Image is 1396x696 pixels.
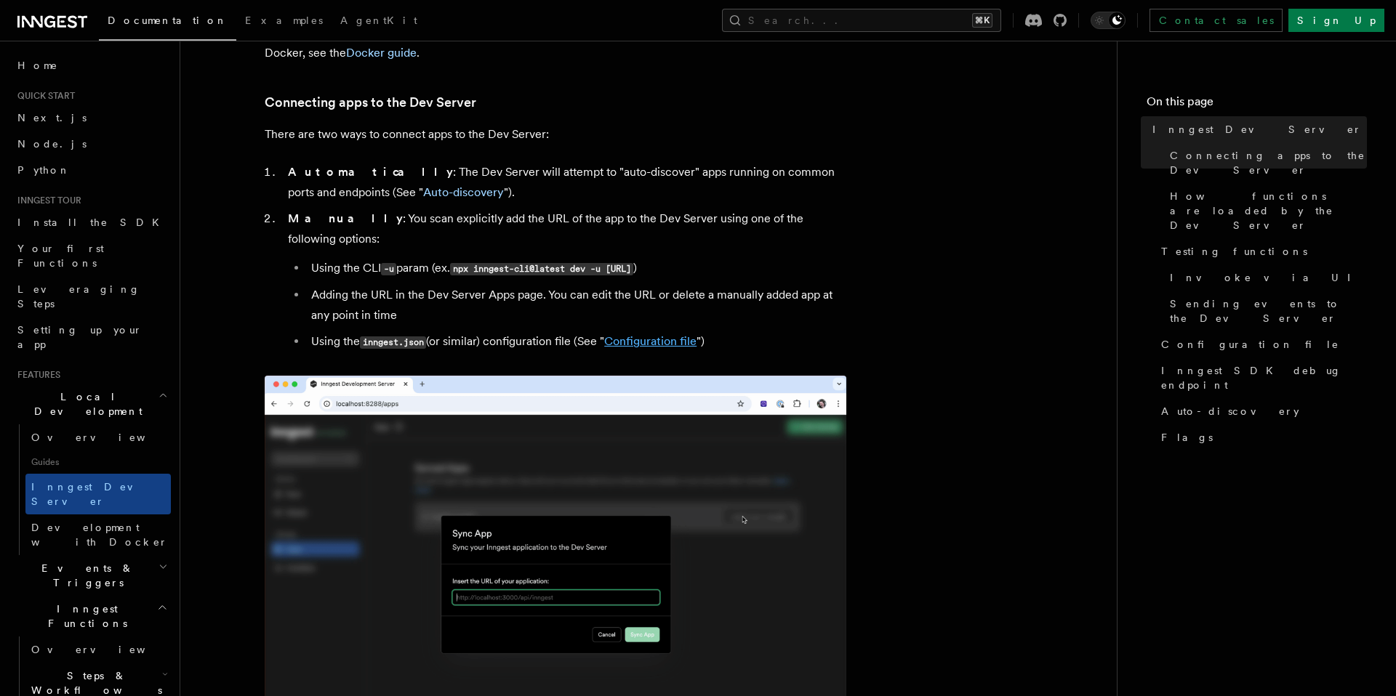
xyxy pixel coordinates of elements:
[17,324,143,350] span: Setting up your app
[346,46,417,60] a: Docker guide
[25,636,171,663] a: Overview
[381,263,396,275] code: -u
[1152,122,1362,137] span: Inngest Dev Server
[12,561,159,590] span: Events & Triggers
[265,124,846,145] p: There are two ways to connect apps to the Dev Server:
[307,258,846,279] li: Using the CLI param (ex. )
[1155,238,1367,264] a: Testing functions
[1161,430,1213,445] span: Flags
[12,384,171,424] button: Local Development
[1288,9,1384,32] a: Sign Up
[108,15,228,26] span: Documentation
[307,331,846,352] li: Using the (or similar) configuration file (See " ")
[1164,183,1367,238] a: How functions are loaded by the Dev Server
[12,276,171,317] a: Leveraging Steps
[1170,270,1363,285] span: Invoke via UI
[1161,337,1339,352] span: Configuration file
[1155,357,1367,398] a: Inngest SDK debug endpoint
[12,317,171,357] a: Setting up your app
[236,4,332,39] a: Examples
[288,211,403,225] strong: Manually
[12,389,159,418] span: Local Development
[604,334,697,348] a: Configuration file
[284,162,846,203] li: : The Dev Server will attempt to "auto-discover" apps running on common ports and endpoints (See ...
[12,195,81,206] span: Inngest tour
[284,209,846,352] li: : You scan explicitly add the URL of the app to the Dev Server using one of the following options:
[12,52,171,78] a: Home
[31,644,181,655] span: Overview
[1161,363,1367,392] span: Inngest SDK debug endpoint
[265,22,846,63] p: You can now open the dev server's browser interface on . For more information about developing wi...
[1091,12,1126,29] button: Toggle dark mode
[25,514,171,555] a: Development with Docker
[17,112,87,124] span: Next.js
[340,15,417,26] span: AgentKit
[265,92,476,113] a: Connecting apps to the Dev Server
[31,432,181,443] span: Overview
[12,424,171,555] div: Local Development
[1164,264,1367,291] a: Invoke via UI
[17,164,71,176] span: Python
[1155,424,1367,450] a: Flags
[12,157,171,183] a: Python
[1170,296,1367,325] span: Sending events to the Dev Server
[12,105,171,131] a: Next.js
[25,450,171,474] span: Guides
[12,369,60,381] span: Features
[1161,404,1299,418] span: Auto-discovery
[17,217,168,228] span: Install the SDK
[1164,291,1367,331] a: Sending events to the Dev Server
[17,138,87,150] span: Node.js
[1147,93,1367,116] h4: On this page
[1147,116,1367,142] a: Inngest Dev Server
[722,9,1001,32] button: Search...⌘K
[31,522,168,548] span: Development with Docker
[1155,331,1367,357] a: Configuration file
[25,474,171,514] a: Inngest Dev Server
[1161,244,1307,259] span: Testing functions
[1150,9,1283,32] a: Contact sales
[12,131,171,157] a: Node.js
[288,165,453,179] strong: Automatically
[423,185,504,199] a: Auto-discovery
[99,4,236,41] a: Documentation
[12,90,75,102] span: Quick start
[17,243,104,269] span: Your first Functions
[450,263,633,275] code: npx inngest-cli@latest dev -u [URL]
[1155,398,1367,424] a: Auto-discovery
[307,285,846,325] li: Adding the URL in the Dev Server Apps page. You can edit the URL or delete a manually added app a...
[245,15,323,26] span: Examples
[1164,142,1367,183] a: Connecting apps to the Dev Server
[360,336,426,349] code: inngest.json
[12,555,171,596] button: Events & Triggers
[12,596,171,636] button: Inngest Functions
[332,4,426,39] a: AgentKit
[1170,148,1367,177] span: Connecting apps to the Dev Server
[1170,189,1367,232] span: How functions are loaded by the Dev Server
[31,481,156,507] span: Inngest Dev Server
[972,13,992,28] kbd: ⌘K
[25,424,171,450] a: Overview
[12,235,171,276] a: Your first Functions
[12,602,157,631] span: Inngest Functions
[12,209,171,235] a: Install the SDK
[17,283,140,309] span: Leveraging Steps
[17,58,58,73] span: Home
